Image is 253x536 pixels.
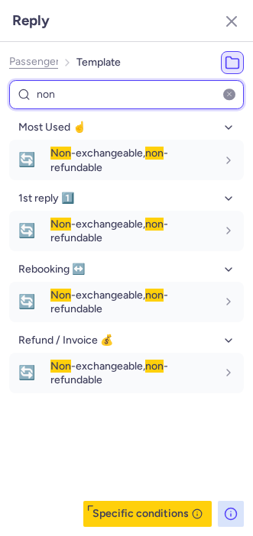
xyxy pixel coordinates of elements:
button: 🔄Non-exchangeable,non-refundable [9,211,244,251]
button: Most Used ☝️ [9,115,244,140]
button: 🔄Non-exchangeable,non-refundable [9,282,244,322]
span: non [145,218,164,231]
span: 🔄 [9,146,44,174]
span: non [145,147,164,160]
button: Specific conditions [83,501,212,527]
span: 1st reply 1️⃣ [18,192,74,205]
span: Non [50,289,71,302]
span: -exchangeable, -refundable [50,360,168,386]
button: Refund / Invoice 💰 [9,328,244,353]
button: 1st reply 1️⃣ [9,186,244,211]
li: Template [76,51,121,74]
span: 🔄 [9,217,44,245]
span: -exchangeable, -refundable [50,218,168,244]
span: -exchangeable, -refundable [50,289,168,315]
button: 🔄Non-exchangeable,non-refundable [9,140,244,180]
span: Non [50,147,71,160]
input: Find category, template [9,80,244,110]
h3: Reply [12,12,50,29]
button: Rebooking ↔️ [9,257,244,282]
span: Non [50,360,71,373]
span: non [145,360,164,373]
span: Most Used ☝️ [18,121,86,134]
span: 🔄 [9,288,44,316]
button: 🔄Non-exchangeable,non-refundable [9,353,244,393]
span: -exchangeable, -refundable [50,147,168,173]
span: non [145,289,164,302]
span: Refund / Invoice 💰 [18,334,113,347]
span: 🔄 [9,359,44,387]
span: Passenger [9,56,60,68]
button: Passenger [9,56,58,68]
span: Rebooking ↔️ [18,263,85,276]
span: Non [50,218,71,231]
